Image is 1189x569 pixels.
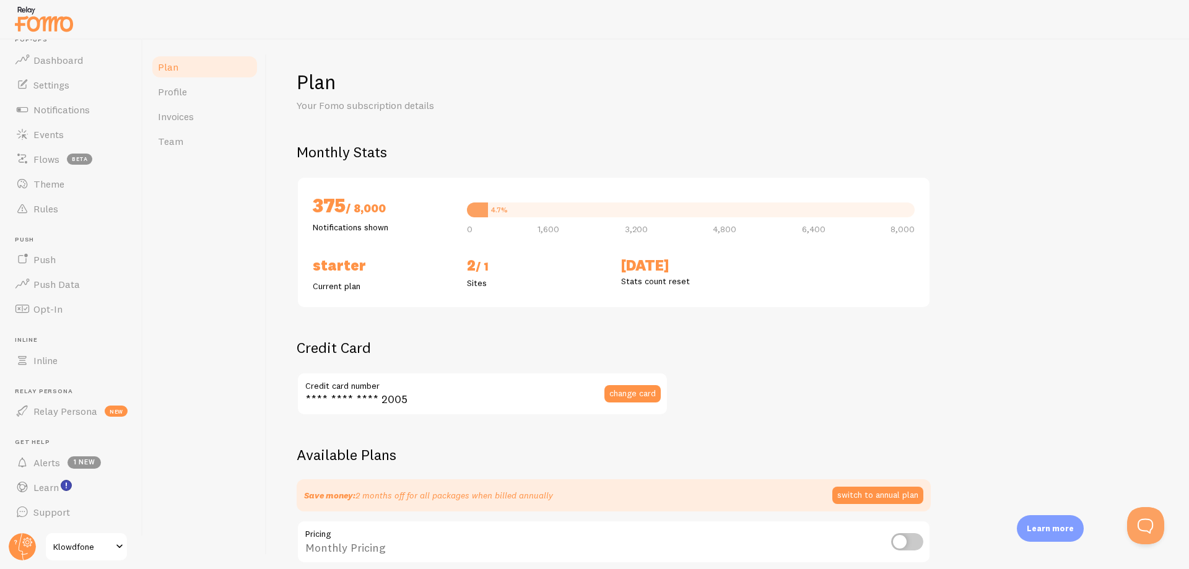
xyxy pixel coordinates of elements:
p: Current plan [313,280,452,292]
span: 8,000 [891,225,915,233]
h2: Credit Card [297,338,668,357]
a: Plan [150,54,259,79]
p: Learn more [1027,523,1074,534]
a: Relay Persona new [7,399,135,423]
span: Get Help [15,438,135,446]
a: Learn [7,475,135,500]
a: Notifications [7,97,135,122]
span: 6,400 [802,225,825,233]
h1: Plan [297,69,1159,95]
span: Plan [158,61,178,73]
a: Flows beta [7,147,135,172]
a: Team [150,129,259,154]
button: change card [604,385,661,402]
div: 4.7% [491,206,508,214]
p: Notifications shown [313,221,452,233]
span: Alerts [33,456,60,469]
label: Credit card number [297,372,668,393]
span: Inline [33,354,58,367]
button: switch to annual plan [832,487,923,504]
a: Alerts 1 new [7,450,135,475]
a: Inline [7,348,135,373]
a: Profile [150,79,259,104]
a: Settings [7,72,135,97]
h2: 375 [313,193,452,221]
h2: Available Plans [297,445,1159,464]
span: Team [158,135,183,147]
p: Stats count reset [621,275,760,287]
span: Dashboard [33,54,83,66]
span: Events [33,128,64,141]
a: Push Data [7,272,135,297]
svg: <p>Watch New Feature Tutorials!</p> [61,480,72,491]
p: 2 months off for all packages when billed annually [304,489,553,502]
span: Learn [33,481,59,493]
span: Invoices [158,110,194,123]
strong: Save money: [304,490,355,501]
span: Push Data [33,278,80,290]
h2: [DATE] [621,256,760,275]
span: Push [33,253,56,266]
a: Klowdfone [45,532,128,562]
span: Notifications [33,103,90,116]
span: / 8,000 [346,201,386,215]
h2: Starter [313,256,452,275]
span: 1,600 [538,225,559,233]
span: Theme [33,178,64,190]
span: 1 new [68,456,101,469]
img: fomo-relay-logo-orange.svg [13,3,75,35]
p: Sites [467,277,606,289]
span: Relay Persona [33,405,97,417]
span: Rules [33,202,58,215]
span: Flows [33,153,59,165]
a: Rules [7,196,135,221]
p: Your Fomo subscription details [297,98,594,113]
span: / 1 [476,259,489,274]
span: 4,800 [713,225,736,233]
span: 0 [467,225,473,233]
a: Support [7,500,135,524]
span: Klowdfone [53,539,112,554]
div: Learn more [1017,515,1084,542]
span: change card [609,389,656,397]
span: Push [15,236,135,244]
h2: 2 [467,256,606,277]
a: Events [7,122,135,147]
iframe: Help Scout Beacon - Open [1127,507,1164,544]
a: Push [7,247,135,272]
div: Monthly Pricing [297,520,931,565]
a: Dashboard [7,48,135,72]
span: 3,200 [625,225,648,233]
a: Opt-In [7,297,135,321]
span: Inline [15,336,135,344]
h2: Monthly Stats [297,142,1159,162]
span: Settings [33,79,69,91]
span: Profile [158,85,187,98]
span: beta [67,154,92,165]
a: Theme [7,172,135,196]
span: Relay Persona [15,388,135,396]
span: Pop-ups [15,36,135,44]
span: Support [33,506,70,518]
span: Opt-In [33,303,63,315]
a: Invoices [150,104,259,129]
span: new [105,406,128,417]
